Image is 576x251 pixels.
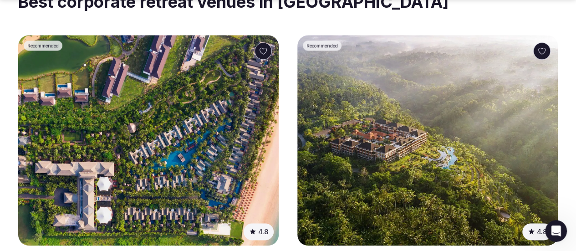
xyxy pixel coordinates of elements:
div: Recommended [303,41,342,51]
span: Recommended [306,42,338,49]
span: 4.8 [537,227,547,236]
button: I represent a venue [94,171,170,189]
button: go back [6,4,23,21]
div: Lumi says… [7,52,175,123]
a: See Padma Resort Ubud [297,35,558,246]
div: To help get you the right support, could you let us know which of the following best describes you? [15,72,142,98]
button: Home [143,4,160,21]
h1: Lumi [44,9,61,15]
div: Recommended [24,41,62,51]
button: 4.8 [244,223,274,240]
button: 4.8 [522,223,552,240]
iframe: Intercom live chat [545,220,567,242]
img: Padma Resort Ubud [297,35,558,246]
div: Lumi • 1m ago [15,105,56,111]
div: Close [160,4,176,20]
button: I am a company/retreat leader [59,149,170,167]
span: Recommended [27,42,59,49]
img: Profile image for Lumi [26,5,41,20]
img: The St. Regis Bali Resort [18,35,279,246]
div: Hello 👋 How can I assist you [DATE]? [15,58,142,67]
a: See The St. Regis Bali Resort [18,35,279,246]
span: 4.8 [258,227,268,236]
div: Hello 👋 How can I assist you [DATE]?To help get you the right support, could you let us know whic... [7,52,149,103]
